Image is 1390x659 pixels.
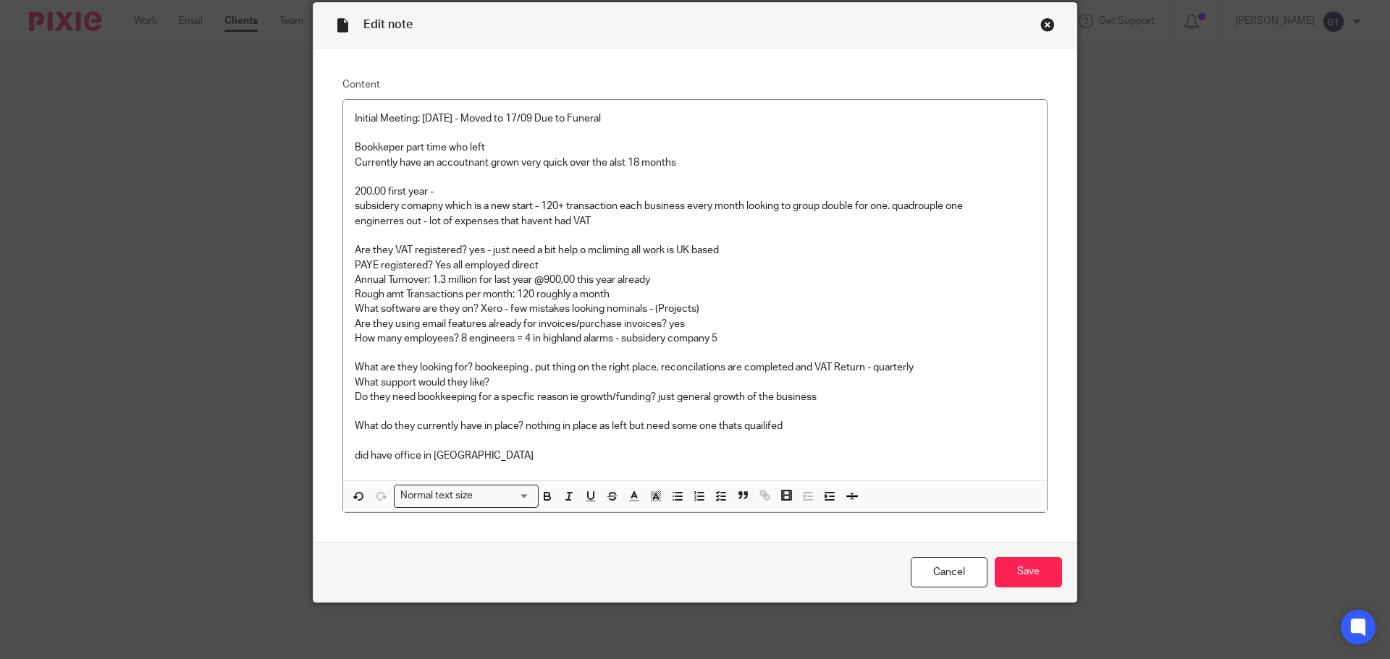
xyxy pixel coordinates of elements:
[363,19,413,30] span: Edit note
[355,140,1035,155] p: Bookkeper part time who left
[394,485,539,507] div: Search for option
[355,302,1035,316] p: What software are they on? Xero - few mistakes looking nominals - (Projects)
[355,111,1035,126] p: Initial Meeting: [DATE] - Moved to 17/09 Due to Funeral
[397,488,476,503] span: Normal text size
[355,199,1035,213] p: subsidery comapny which is a new start - 120+ transaction each business every month looking to gr...
[911,557,987,588] a: Cancel
[355,273,1035,287] p: Annual Turnover: 1.3 million for last year @900,00 this year already
[355,317,1035,331] p: Are they using email features already for invoices/purchase invoices? yes
[355,331,1035,346] p: How many employees? 8 engineers = 4 in highland alarms - subsidery company 5
[355,375,1035,390] p: What support would they like?
[355,360,1035,375] p: What are they looking for? bookeeping , put thing on the right place, reconcilations are complete...
[355,448,1035,463] p: did have office in [GEOGRAPHIC_DATA]
[355,404,1035,434] p: What do they currently have in place? nothing in place as left but need some one thats quailifed
[355,243,1035,258] p: Are they VAT registered? yes - just need a bit help o mcliming all work is UK based
[1040,17,1055,32] div: Close this dialog window
[355,390,1035,404] p: Do they need bookkeeping for a specfic reason ie growth/funding? just general growth of the business
[342,77,1048,92] label: Content
[355,214,1035,244] p: enginerres out - lot of expenses that havent had VAT
[355,287,1035,302] p: Rough amt Transactions per month: 120 roughly a month
[355,184,1035,199] p: 200,00 first year -
[355,156,1035,170] p: Currently have an accoutnant grown very quick over the alst 18 months
[478,488,530,503] input: Search for option
[995,557,1062,588] input: Save
[355,258,1035,273] p: PAYE registered? Yes all employed direct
